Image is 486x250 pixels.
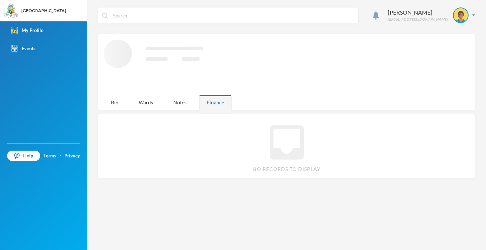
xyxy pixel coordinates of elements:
input: Search [112,7,355,24]
div: Wards [131,95,160,110]
span: No records to display [253,165,321,173]
img: STUDENT [454,8,468,22]
a: Help [7,151,40,161]
div: [EMAIL_ADDRESS][DOMAIN_NAME] [388,17,448,22]
div: [GEOGRAPHIC_DATA] [21,7,66,14]
div: [PERSON_NAME] [388,8,448,17]
div: Notes [166,95,194,110]
div: · [60,152,61,160]
img: search [102,12,108,19]
div: My Profile [11,27,43,34]
a: Terms [43,152,56,160]
a: Privacy [64,152,80,160]
div: Events [11,45,36,52]
div: Bio [104,95,126,110]
div: Finance [199,95,232,110]
svg: Loading interface... [104,40,459,89]
img: logo [4,4,18,18]
i: inbox [264,120,310,165]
